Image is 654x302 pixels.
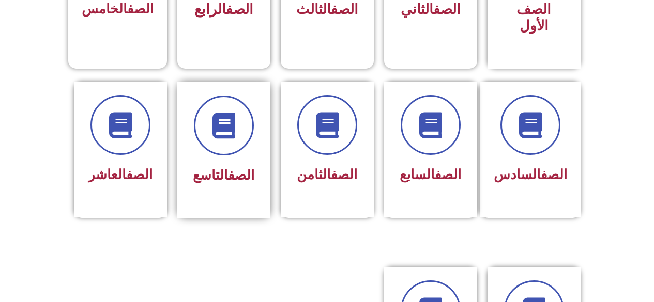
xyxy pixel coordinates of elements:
span: العاشر [88,167,153,182]
span: الصف الأول [516,1,551,34]
a: الصف [127,1,154,17]
a: الصف [226,1,253,18]
span: الثامن [297,167,357,182]
span: الثاني [401,1,461,18]
span: الخامس [82,1,154,17]
a: الصف [433,1,461,18]
span: التاسع [193,167,254,183]
a: الصف [541,167,567,182]
a: الصف [331,167,357,182]
a: الصف [228,167,254,183]
a: الصف [331,1,358,18]
span: الرابع [194,1,253,18]
a: الصف [126,167,153,182]
span: السابع [400,167,461,182]
span: الثالث [296,1,358,18]
span: السادس [494,167,567,182]
a: الصف [435,167,461,182]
